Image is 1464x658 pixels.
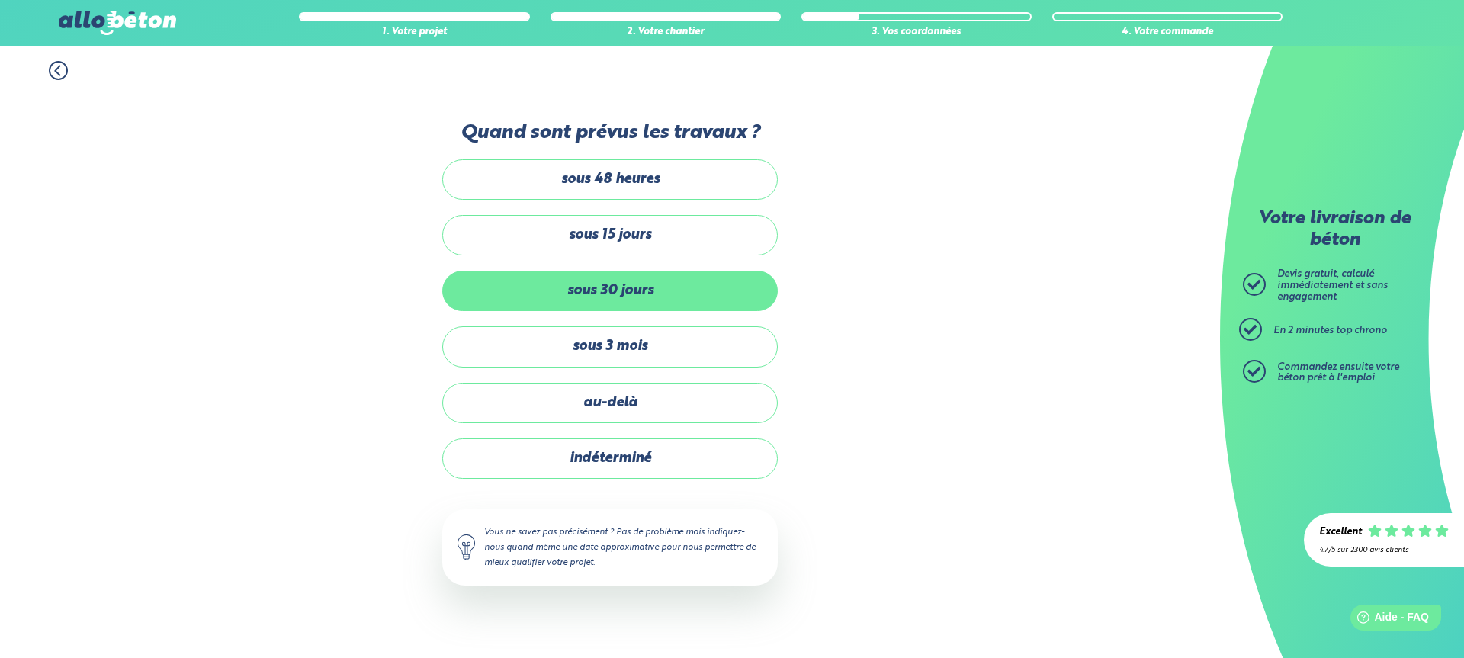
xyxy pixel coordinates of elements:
[1277,362,1399,384] span: Commandez ensuite votre béton prêt à l'emploi
[551,27,781,38] div: 2. Votre chantier
[442,122,778,144] label: Quand sont prévus les travaux ?
[299,27,529,38] div: 1. Votre projet
[442,326,778,367] label: sous 3 mois
[1328,599,1447,641] iframe: Help widget launcher
[1319,527,1362,538] div: Excellent
[442,509,778,586] div: Vous ne savez pas précisément ? Pas de problème mais indiquez-nous quand même une date approximat...
[801,27,1032,38] div: 3. Vos coordonnées
[442,383,778,423] label: au-delà
[1247,209,1422,251] p: Votre livraison de béton
[442,159,778,200] label: sous 48 heures
[442,438,778,479] label: indéterminé
[1052,27,1283,38] div: 4. Votre commande
[442,271,778,311] label: sous 30 jours
[1319,546,1449,554] div: 4.7/5 sur 2300 avis clients
[1273,326,1387,335] span: En 2 minutes top chrono
[442,215,778,255] label: sous 15 jours
[59,11,176,35] img: allobéton
[1277,269,1388,301] span: Devis gratuit, calculé immédiatement et sans engagement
